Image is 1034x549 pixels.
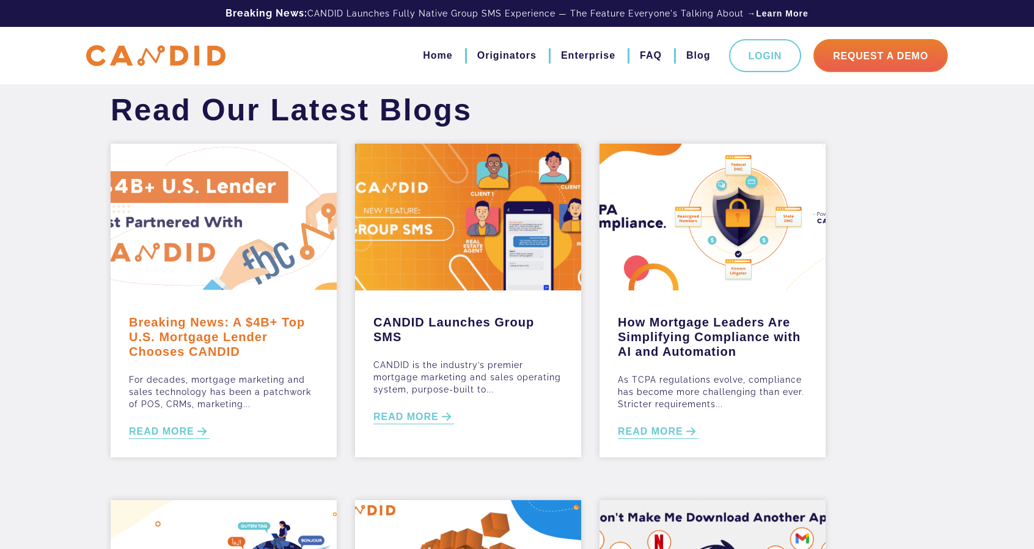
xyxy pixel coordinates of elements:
a: READ MORE [129,425,210,439]
h1: Read Our Latest Blogs [101,92,482,128]
a: Learn More [756,7,808,20]
p: For decades, mortgage marketing and sales technology has been a patchwork of POS, CRMs, marketing... [129,374,318,410]
a: FAQ [640,45,662,66]
a: Originators [477,45,537,66]
a: READ MORE [618,425,698,439]
a: CANDID Launches Group SMS [373,309,563,344]
a: Blog [686,45,711,66]
a: Login [729,39,802,72]
b: Breaking News: [226,7,307,19]
img: CANDID APP [86,45,226,67]
a: Request A Demo [813,39,948,72]
a: Home [423,45,452,66]
a: Breaking News: A $4B+ Top U.S. Mortgage Lender Chooses CANDID [129,309,318,359]
a: Enterprise [561,45,615,66]
a: How Mortgage Leaders Are Simplifying Compliance with AI and Automation [618,309,807,359]
p: As TCPA regulations evolve, compliance has become more challenging than ever. Stricter requiremen... [618,374,807,410]
a: READ MORE [373,410,454,424]
p: CANDID is the industry’s premier mortgage marketing and sales operating system, purpose-built to... [373,359,563,396]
